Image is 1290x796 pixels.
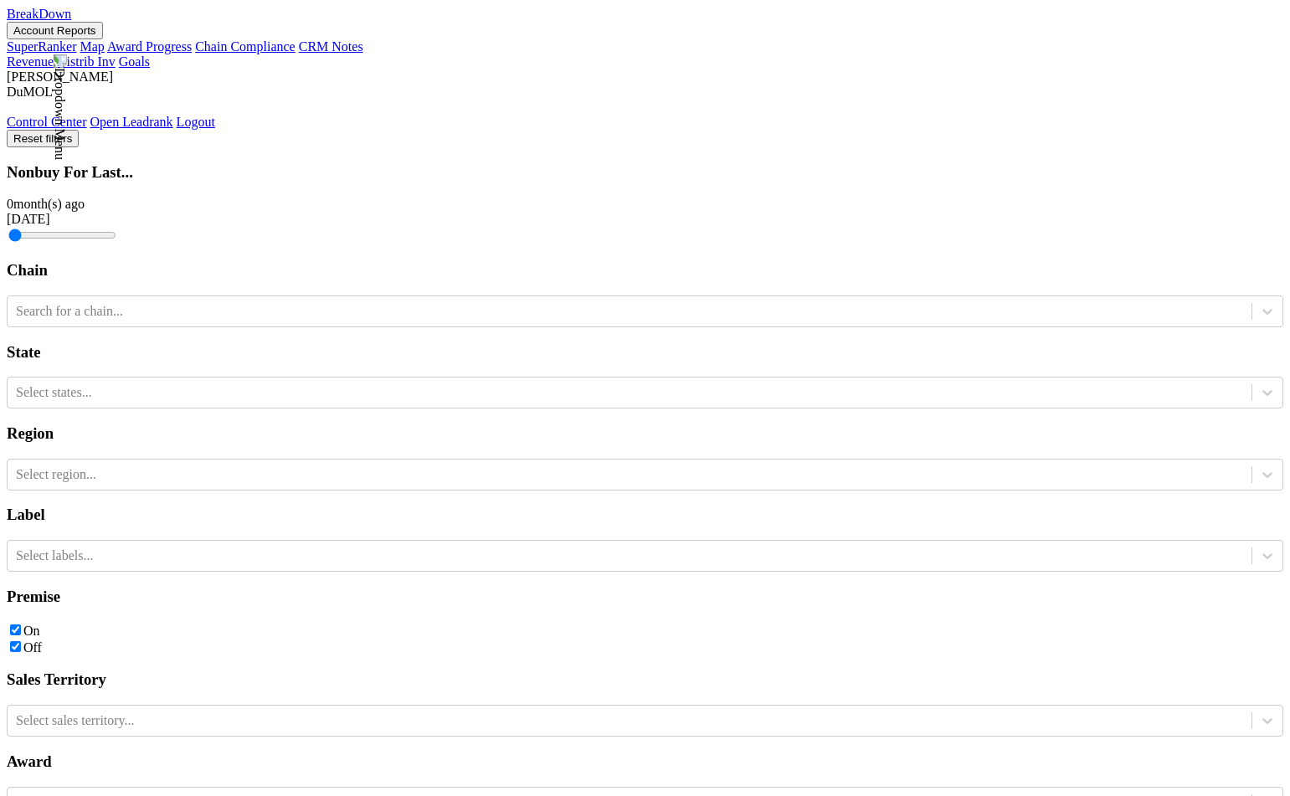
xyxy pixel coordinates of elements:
[7,85,53,99] span: DuMOL
[80,39,105,54] a: Map
[7,163,1283,182] h3: Nonbuy For Last...
[7,7,71,21] a: BreakDown
[7,115,87,129] a: Control Center
[7,39,77,54] a: SuperRanker
[7,39,1283,54] div: Account Reports
[23,624,40,638] label: On
[90,115,173,129] a: Open Leadrank
[107,39,192,54] a: Award Progress
[195,39,296,54] a: Chain Compliance
[7,343,1283,362] h3: State
[7,261,1283,280] h3: Chain
[7,115,1283,130] div: Dropdown Menu
[7,212,1283,227] div: [DATE]
[7,130,79,147] button: Reset filters
[7,752,1283,771] h3: Award
[7,424,1283,443] h3: Region
[119,54,150,69] a: Goals
[7,588,1283,606] h3: Premise
[7,54,54,69] a: Revenue
[7,69,1283,85] div: [PERSON_NAME]
[299,39,363,54] a: CRM Notes
[23,640,42,655] label: Off
[52,54,67,160] img: Dropdown Menu
[177,115,215,129] a: Logout
[7,506,1283,524] h3: Label
[57,54,116,69] a: Distrib Inv
[7,670,1283,689] h3: Sales Territory
[7,197,1283,212] div: 0 month(s) ago
[7,22,103,39] button: Account Reports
